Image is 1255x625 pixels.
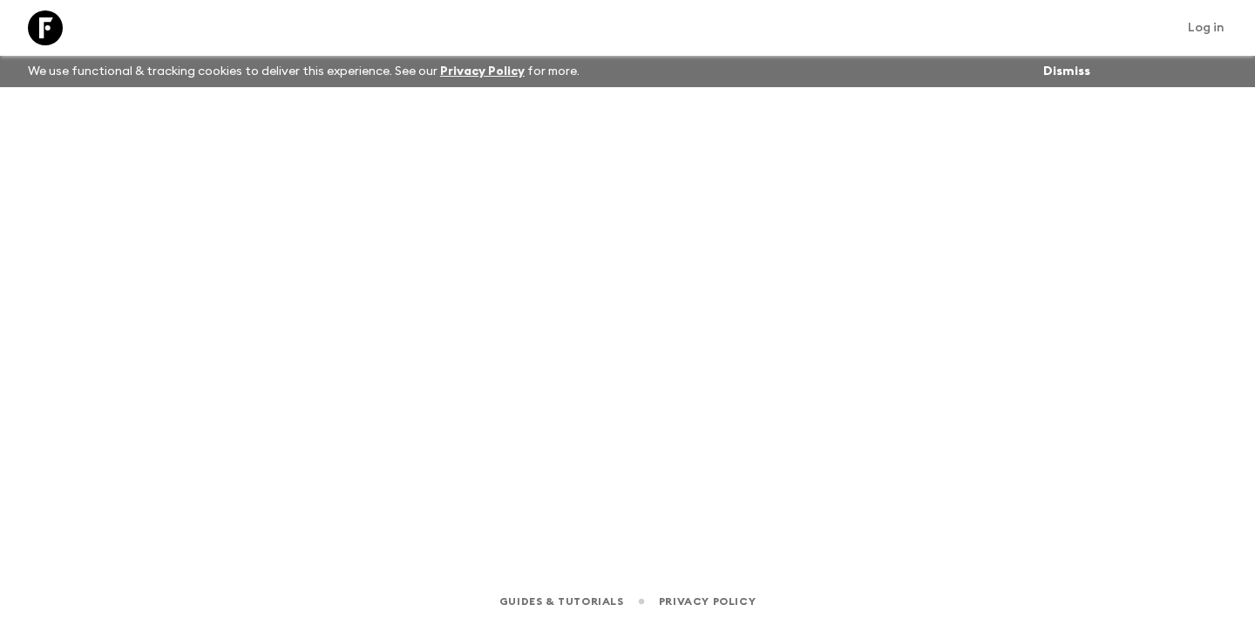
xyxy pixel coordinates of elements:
a: Privacy Policy [440,65,525,78]
a: Privacy Policy [659,592,756,611]
p: We use functional & tracking cookies to deliver this experience. See our for more. [21,56,587,87]
button: Dismiss [1039,59,1095,84]
a: Guides & Tutorials [499,592,624,611]
a: Log in [1178,16,1234,40]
